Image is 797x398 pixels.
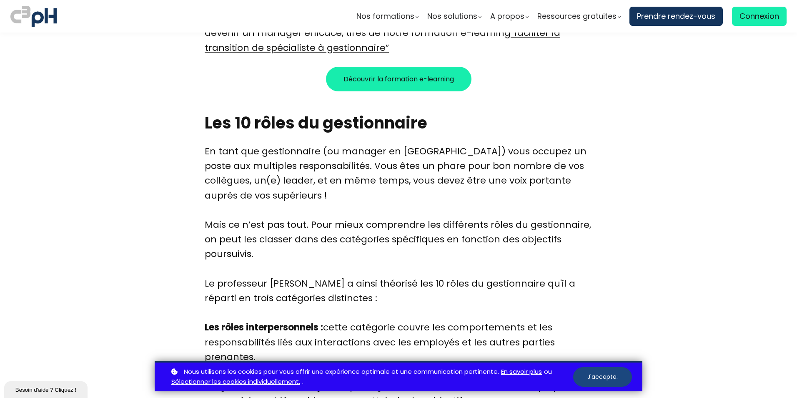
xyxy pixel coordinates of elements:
span: Prendre rendez-vous [637,10,715,23]
a: “faciliter la transition de spécialiste à gestionnaire” [205,26,560,54]
span: Nous utilisons les cookies pour vous offrir une expérience optimale et une communication pertinente. [184,367,499,377]
a: Sélectionner les cookies individuellement. [171,377,300,387]
a: Connexion [732,7,787,26]
span: Connexion [739,10,779,23]
span: A propos [490,10,524,23]
div: En tant que gestionnaire (ou manager en [GEOGRAPHIC_DATA]) vous occupez un poste aux multiples re... [205,144,592,217]
a: En savoir plus [501,367,542,377]
a: Prendre rendez-vous [629,7,723,26]
div: Le professeur [PERSON_NAME] a ainsi théorisé les 10 rôles du gestionnaire qu'il a réparti en troi... [205,276,592,320]
span: Découvrir la formation e-learning [343,74,454,84]
p: ou . [169,367,573,388]
span: Nos formations [356,10,414,23]
span: Ressources gratuites [537,10,617,23]
h2: Les 10 rôles du gestionnaire [205,112,592,134]
div: cette catégorie couvre les comportements et les responsabilités liés aux interactions avec les em... [205,320,592,364]
span: Nos solutions [427,10,477,23]
iframe: chat widget [4,380,89,398]
div: Mais ce n’est pas tout. Pour mieux comprendre les différents rôles du gestionnaire, on peut les c... [205,217,592,276]
button: Découvrir la formation e-learning [326,67,471,91]
img: logo C3PH [10,4,57,28]
b: Les rôles interpersonnels : [205,321,323,334]
button: J'accepte. [573,367,632,387]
